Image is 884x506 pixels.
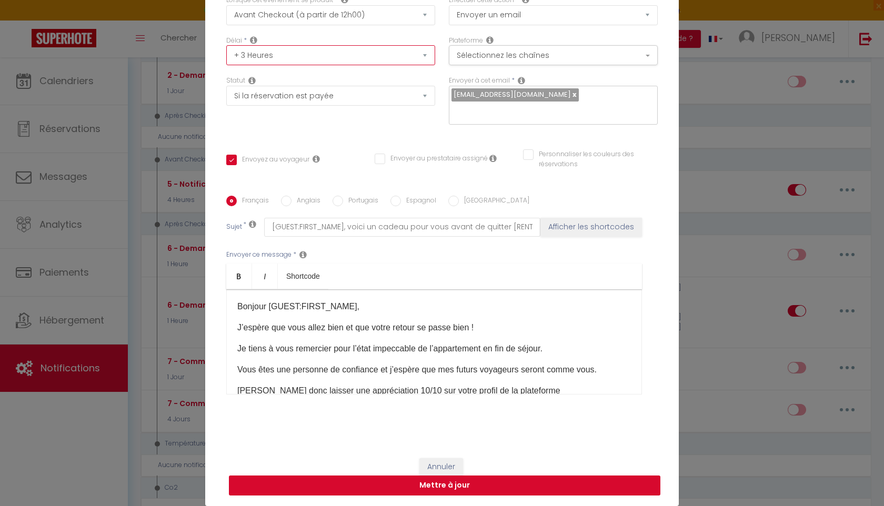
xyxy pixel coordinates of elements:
i: Message [299,250,307,259]
a: Italic [252,264,278,289]
i: Envoyer au voyageur [313,155,320,163]
label: Portugais [343,196,378,207]
label: Sujet [226,222,242,233]
button: Annuler [419,458,463,476]
p: J’espère que vous allez bien et que votre retour se passe bien ! [237,321,631,334]
label: Statut [226,76,245,86]
label: Envoyer ce message [226,250,292,260]
label: Délai [226,36,242,46]
a: Bold [226,264,252,289]
p: Bonjour [GUEST:FIRST_NAME], [237,300,631,313]
label: Français [237,196,269,207]
label: [GEOGRAPHIC_DATA] [459,196,529,207]
label: Anglais [292,196,320,207]
button: Sélectionnez les chaînes [449,45,658,65]
button: Ouvrir le widget de chat LiveChat [8,4,40,36]
p: Je tiens à vous remercier pour l’état impeccable de l’appartement en fin de séjour. [237,342,631,355]
i: Booking status [248,76,256,85]
i: Envoyer au prestataire si il est assigné [489,154,497,163]
label: Espagnol [401,196,436,207]
button: Afficher les shortcodes [540,218,642,237]
p: [PERSON_NAME] donc laisser une appréciation 10/10 sur votre profil de la plateforme [BOOKING:PLAT... [237,384,631,410]
span: [EMAIL_ADDRESS][DOMAIN_NAME] [454,89,571,99]
i: Recipient [518,76,525,85]
button: Mettre à jour [229,475,660,495]
i: Action Channel [486,36,494,44]
label: Envoyer à cet email [449,76,510,86]
p: Vous êtes une personne de confiance et j’espère que mes futurs voyageurs seront comme vous. [237,363,631,376]
label: Plateforme [449,36,483,46]
i: Subject [249,220,256,228]
i: Action Time [250,36,257,44]
a: Shortcode [278,264,328,289]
